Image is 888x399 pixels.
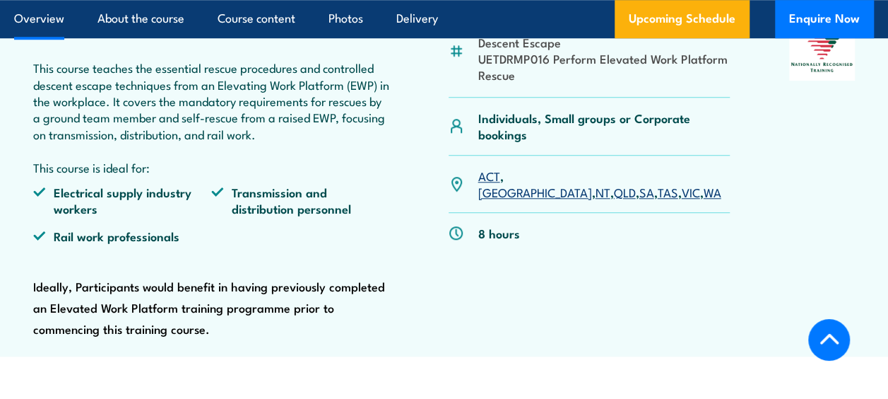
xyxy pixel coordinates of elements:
li: Transmission and distribution personnel [211,184,389,217]
a: SA [639,183,653,200]
p: Individuals, Small groups or Corporate bookings [478,110,729,143]
p: , , , , , , , [478,168,729,201]
a: WA [703,183,721,200]
a: VIC [681,183,699,200]
a: [GEOGRAPHIC_DATA] [478,183,591,200]
div: Ideally, Participants would benefit in having previously completed an Elevated Work Platform trai... [33,18,389,340]
p: This course teaches the essential rescue procedures and controlled descent escape techniques from... [33,59,389,175]
li: UETDRMP016 Perform Elevated Work Platform Rescue [478,50,729,83]
p: 8 hours [478,225,519,241]
a: TAS [657,183,677,200]
a: ACT [478,167,499,184]
a: NT [595,183,610,200]
li: Electrical supply industry workers [33,184,211,217]
li: Rail work professionals [33,228,211,244]
a: QLD [613,183,635,200]
img: Nationally Recognised Training logo. [789,18,855,81]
